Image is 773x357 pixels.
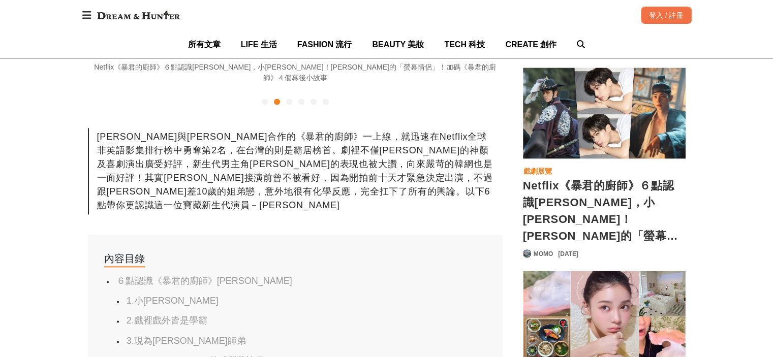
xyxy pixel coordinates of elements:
div: [PERSON_NAME]與[PERSON_NAME]合作的《暴君的廚師》一上線，就迅速在Netflix全球非英語影集排行榜中勇奪第2名，在台灣的則是霸居榜首。劇裡不僅[PERSON_NAME]... [88,128,503,214]
a: FASHION 流行 [297,31,352,58]
a: TECH 科技 [444,31,485,58]
div: 登入 / 註冊 [641,7,692,24]
a: 戲劇展覽 [523,165,552,177]
a: 2.戲裡戲外皆是學霸 [127,315,207,326]
span: FASHION 流行 [297,40,352,49]
img: Avatar [523,250,531,257]
img: Dream & Hunter [92,6,185,24]
div: Netflix《暴君的廚師》６點認識[PERSON_NAME]，小[PERSON_NAME]！[PERSON_NAME]的「螢幕情侶」！加碼《暴君的廚師》４個幕後小故事 [88,62,503,83]
span: 所有文章 [188,40,221,49]
div: 內容目錄 [104,251,145,267]
a: 所有文章 [188,31,221,58]
a: ６點認識《暴君的廚師》[PERSON_NAME] [116,276,292,286]
span: CREATE 創作 [505,40,556,49]
a: LIFE 生活 [241,31,277,58]
a: Netflix《暴君的廚師》６點認識[PERSON_NAME]，小[PERSON_NAME]！[PERSON_NAME]的「螢幕情侶」！加碼《暴君的廚師》４個幕後小故事 [523,177,686,244]
a: 3.現為[PERSON_NAME]師弟 [127,336,246,346]
a: CREATE 創作 [505,31,556,58]
a: 1.小[PERSON_NAME] [127,296,219,306]
a: BEAUTY 美妝 [372,31,424,58]
span: BEAUTY 美妝 [372,40,424,49]
span: LIFE 生活 [241,40,277,49]
a: Avatar [523,249,531,257]
div: 戲劇展覽 [523,166,552,177]
a: MOMO [534,249,553,258]
a: Netflix《暴君的廚師》６點認識李彩玟，小宋江！張員瑛的「螢幕情侶」！加碼《暴君的廚師》４個幕後小故事 [523,68,686,159]
span: TECH 科技 [444,40,485,49]
div: [DATE] [558,249,578,258]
